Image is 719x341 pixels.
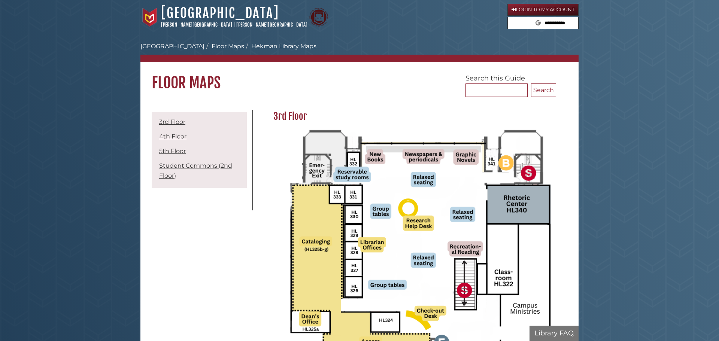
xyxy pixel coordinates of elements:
a: [GEOGRAPHIC_DATA] [161,5,279,21]
li: Hekman Library Maps [244,42,316,51]
a: [PERSON_NAME][GEOGRAPHIC_DATA] [161,22,232,28]
div: Guide Pages [152,110,247,192]
a: [GEOGRAPHIC_DATA] [140,43,204,50]
button: Search [533,17,543,27]
a: [PERSON_NAME][GEOGRAPHIC_DATA] [236,22,307,28]
a: Student Commons (2nd Floor) [159,162,232,179]
h1: Floor Maps [140,62,579,92]
nav: breadcrumb [140,42,579,62]
button: Library FAQ [530,326,579,341]
a: 3rd Floor [159,118,185,125]
img: Calvin Theological Seminary [309,8,328,27]
a: Login to My Account [507,4,579,16]
a: 5th Floor [159,147,186,155]
img: Calvin University [140,8,159,27]
form: Search library guides, policies, and FAQs. [507,17,579,30]
h2: 3rd Floor [270,110,556,122]
button: Search [531,83,556,97]
span: | [233,22,235,28]
a: Floor Maps [212,43,244,50]
a: 4th Floor [159,133,186,140]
